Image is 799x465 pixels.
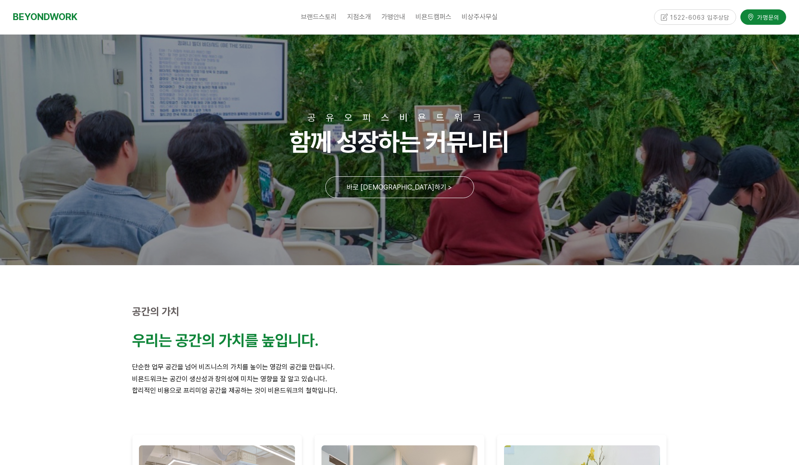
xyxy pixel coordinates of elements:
[342,6,377,28] a: 지점소개
[133,305,180,318] strong: 공간의 가치
[416,13,452,21] span: 비욘드캠퍼스
[348,13,371,21] span: 지점소개
[382,13,406,21] span: 가맹안내
[755,13,779,21] span: 가맹문의
[411,6,457,28] a: 비욘드캠퍼스
[301,13,337,21] span: 브랜드스토리
[740,9,786,24] a: 가맹문의
[13,9,77,25] a: BEYONDWORK
[133,385,667,396] p: 합리적인 비용으로 프리미엄 공간을 제공하는 것이 비욘드워크의 철학입니다.
[462,13,498,21] span: 비상주사무실
[133,361,667,373] p: 단순한 업무 공간을 넘어 비즈니스의 가치를 높이는 영감의 공간을 만듭니다.
[377,6,411,28] a: 가맹안내
[133,373,667,385] p: 비욘드워크는 공간이 생산성과 창의성에 미치는 영향을 잘 알고 있습니다.
[457,6,503,28] a: 비상주사무실
[296,6,342,28] a: 브랜드스토리
[133,331,319,350] strong: 우리는 공간의 가치를 높입니다.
